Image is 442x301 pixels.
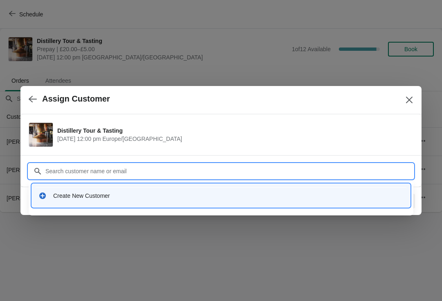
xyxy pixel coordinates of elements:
[57,127,409,135] span: Distillery Tour & Tasting
[402,93,417,107] button: Close
[57,135,409,143] span: [DATE] 12:00 pm Europe/[GEOGRAPHIC_DATA]
[45,164,413,179] input: Search customer name or email
[53,192,404,200] div: Create New Customer
[42,94,110,104] h2: Assign Customer
[29,123,53,147] img: Distillery Tour & Tasting | | September 14 | 12:00 pm Europe/London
